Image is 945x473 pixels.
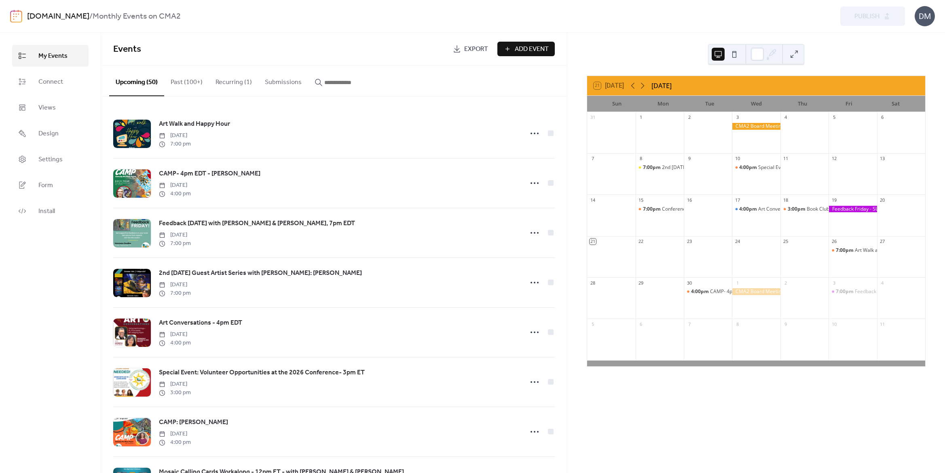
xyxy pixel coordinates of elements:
span: 3:00 pm [159,389,191,397]
a: Install [12,200,89,222]
div: 4 [783,114,789,120]
span: Add Event [515,44,549,54]
div: 19 [831,197,837,203]
div: 11 [783,156,789,162]
div: Wed [733,96,780,112]
span: 7:00pm [643,164,662,171]
div: 5 [831,114,837,120]
a: Export [447,42,494,56]
div: Thu [780,96,826,112]
div: 9 [686,156,692,162]
div: 22 [638,239,644,245]
a: My Events [12,45,89,67]
span: Settings [38,155,63,165]
div: 5 [590,321,596,327]
button: Past (100+) [164,65,209,95]
div: 26 [831,239,837,245]
div: Sun [594,96,640,112]
b: / [89,9,93,24]
div: 30 [686,280,692,286]
div: 6 [638,321,644,327]
b: Monthly Events on CMA2 [93,9,181,24]
div: 13 [879,156,886,162]
a: CAMP: [PERSON_NAME] [159,417,228,428]
span: My Events [38,51,68,61]
span: 7:00 pm [159,140,191,148]
div: 23 [686,239,692,245]
div: 10 [734,156,740,162]
div: DM [915,6,935,26]
div: 3 [831,280,837,286]
div: 20 [879,197,886,203]
a: Connect [12,71,89,93]
span: 4:00pm [739,164,758,171]
span: [DATE] [159,281,191,289]
div: 14 [590,197,596,203]
div: 2 [783,280,789,286]
div: 4 [879,280,886,286]
a: Art Walk and Happy Hour [159,119,230,129]
div: 21 [590,239,596,245]
span: [DATE] [159,380,191,389]
span: Events [113,40,141,58]
div: 9 [783,321,789,327]
span: [DATE] [159,131,191,140]
div: 29 [638,280,644,286]
span: Form [38,181,53,190]
div: 31 [590,114,596,120]
div: Fri [826,96,872,112]
button: Add Event [497,42,555,56]
div: Feedback Friday with Fran Garrido & Shelley Beaumont, 7pm EDT [829,288,877,295]
div: CAMP- 4pm EDT - Jeannette Brossart [684,288,732,295]
a: CAMP- 4pm EDT - [PERSON_NAME] [159,169,260,179]
div: Book Club - Martin Cheek - 3:00 pm EDT [780,206,829,213]
span: 7:00pm [643,206,662,213]
a: Form [12,174,89,196]
span: [DATE] [159,430,191,438]
button: Submissions [258,65,308,95]
div: Mon [640,96,687,112]
span: Art Conversations - 4pm EDT [159,318,242,328]
div: 11 [879,321,886,327]
div: 7 [686,321,692,327]
span: CAMP: [PERSON_NAME] [159,418,228,427]
a: 2nd [DATE] Guest Artist Series with [PERSON_NAME]: [PERSON_NAME] [159,268,362,279]
div: 6 [879,114,886,120]
div: Special Event: NOVEM 2025 Collaborative Mosaic - 4PM EDT [732,164,780,171]
div: Book Club - [PERSON_NAME] - 3:00 pm EDT [807,206,904,213]
div: 8 [638,156,644,162]
span: Connect [38,77,63,87]
span: Special Event: Volunteer Opportunities at the 2026 Conference- 3pm ET [159,368,365,378]
div: Art Conversations - 4pm EDT [758,206,823,213]
div: Conference Preview - 7:00PM EDT [636,206,684,213]
span: 3:00pm [788,206,807,213]
div: 2nd Monday Guest Artist Series with Jacqui Ross- 7pm EDT - Darcel Deneau [636,164,684,171]
div: 24 [734,239,740,245]
a: Design [12,122,89,144]
span: 4:00pm [739,206,758,213]
span: 7:00pm [836,288,855,295]
span: 7:00pm [836,247,855,254]
span: Export [464,44,488,54]
span: Feedback [DATE] with [PERSON_NAME] & [PERSON_NAME], 7pm EDT [159,219,355,228]
img: logo [10,10,22,23]
span: Design [38,129,59,139]
div: Special Event: NOVEM 2025 Collaborative Mosaic - 4PM EDT [758,164,894,171]
span: [DATE] [159,330,191,339]
div: 18 [783,197,789,203]
div: Art Walk and Happy Hour [829,247,877,254]
div: 28 [590,280,596,286]
div: Sat [872,96,919,112]
a: Settings [12,148,89,170]
div: 10 [831,321,837,327]
span: 2nd [DATE] Guest Artist Series with [PERSON_NAME]: [PERSON_NAME] [159,268,362,278]
div: 16 [686,197,692,203]
div: Art Conversations - 4pm EDT [732,206,780,213]
div: 8 [734,321,740,327]
div: 3 [734,114,740,120]
div: CMA2 Board Meeting [732,123,780,130]
div: Feedback Friday - SUBMISSION DEADLINE [829,206,877,213]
